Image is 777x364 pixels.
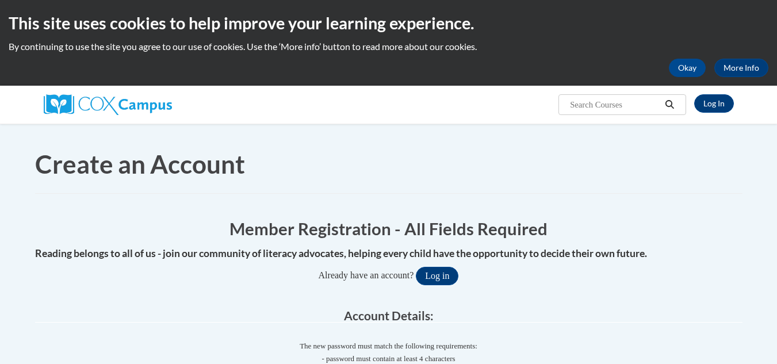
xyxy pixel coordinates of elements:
[35,149,245,179] span: Create an Account
[714,59,768,77] a: More Info
[35,246,742,261] h4: Reading belongs to all of us - join our community of literacy advocates, helping every child have...
[694,94,734,113] a: Log In
[319,270,414,280] span: Already have an account?
[35,217,742,240] h1: Member Registration - All Fields Required
[344,308,434,323] span: Account Details:
[300,342,477,350] span: The new password must match the following requirements:
[416,267,458,285] button: Log in
[569,98,661,112] input: Search Courses
[9,12,768,35] h2: This site uses cookies to help improve your learning experience.
[44,94,172,115] img: Cox Campus
[44,99,172,109] a: Cox Campus
[669,59,706,77] button: Okay
[661,98,678,112] button: Search
[9,40,768,53] p: By continuing to use the site you agree to our use of cookies. Use the ‘More info’ button to read...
